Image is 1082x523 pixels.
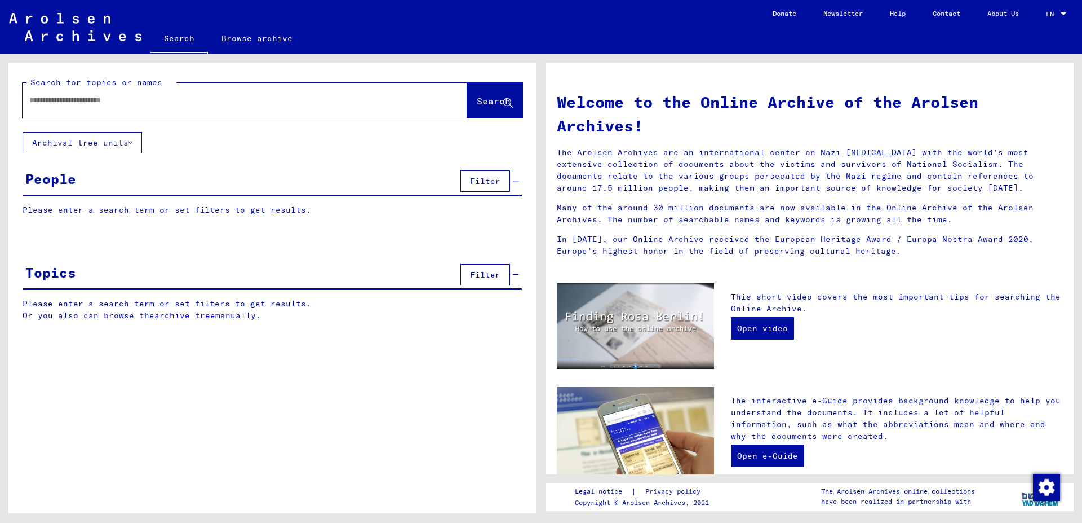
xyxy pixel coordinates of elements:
[821,486,975,496] p: The Arolsen Archives online collections
[636,486,714,498] a: Privacy policy
[731,317,794,340] a: Open video
[1033,474,1060,501] img: Change consent
[557,90,1062,138] h1: Welcome to the Online Archive of the Arolsen Archives!
[731,445,804,467] a: Open e-Guide
[731,395,1062,442] p: The interactive e-Guide provides background knowledge to help you understand the documents. It in...
[557,202,1062,226] p: Many of the around 30 million documents are now available in the Online Archive of the Arolsen Ar...
[821,496,975,507] p: have been realized in partnership with
[25,169,76,189] div: People
[557,234,1062,257] p: In [DATE], our Online Archive received the European Heritage Award / Europa Nostra Award 2020, Eu...
[23,298,522,322] p: Please enter a search term or set filters to get results. Or you also can browse the manually.
[470,270,500,280] span: Filter
[557,387,714,492] img: eguide.jpg
[575,486,714,498] div: |
[1019,482,1062,511] img: yv_logo.png
[1046,10,1058,18] span: EN
[460,170,510,192] button: Filter
[9,13,141,41] img: Arolsen_neg.svg
[150,25,208,54] a: Search
[25,262,76,283] div: Topics
[575,498,714,508] p: Copyright © Arolsen Archives, 2021
[23,132,142,153] button: Archival tree units
[731,291,1062,315] p: This short video covers the most important tips for searching the Online Archive.
[467,83,522,118] button: Search
[30,77,162,87] mat-label: Search for topics or names
[575,486,631,498] a: Legal notice
[477,95,511,107] span: Search
[557,283,714,369] img: video.jpg
[470,176,500,186] span: Filter
[557,147,1062,194] p: The Arolsen Archives are an international center on Nazi [MEDICAL_DATA] with the world’s most ext...
[208,25,306,52] a: Browse archive
[460,264,510,285] button: Filter
[23,204,522,216] p: Please enter a search term or set filters to get results.
[154,310,215,320] a: archive tree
